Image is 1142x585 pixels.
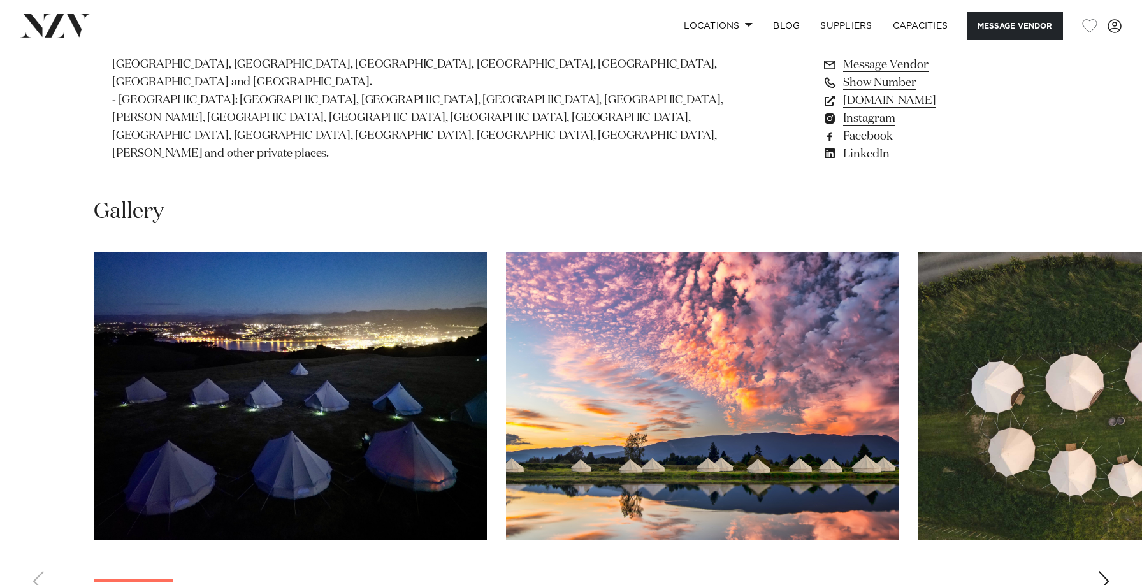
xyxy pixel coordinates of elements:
a: Capacities [883,12,958,40]
a: SUPPLIERS [810,12,882,40]
a: Message Vendor [822,56,1030,74]
a: [DOMAIN_NAME] [822,92,1030,110]
h2: Gallery [94,198,164,226]
a: Instagram [822,110,1030,127]
button: Message Vendor [967,12,1063,40]
swiper-slide: 1 / 28 [94,252,487,540]
img: nzv-logo.png [20,14,90,37]
a: Facebook [822,127,1030,145]
a: LinkedIn [822,145,1030,163]
swiper-slide: 2 / 28 [506,252,899,540]
a: BLOG [763,12,810,40]
a: Show Number [822,74,1030,92]
a: Locations [674,12,763,40]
